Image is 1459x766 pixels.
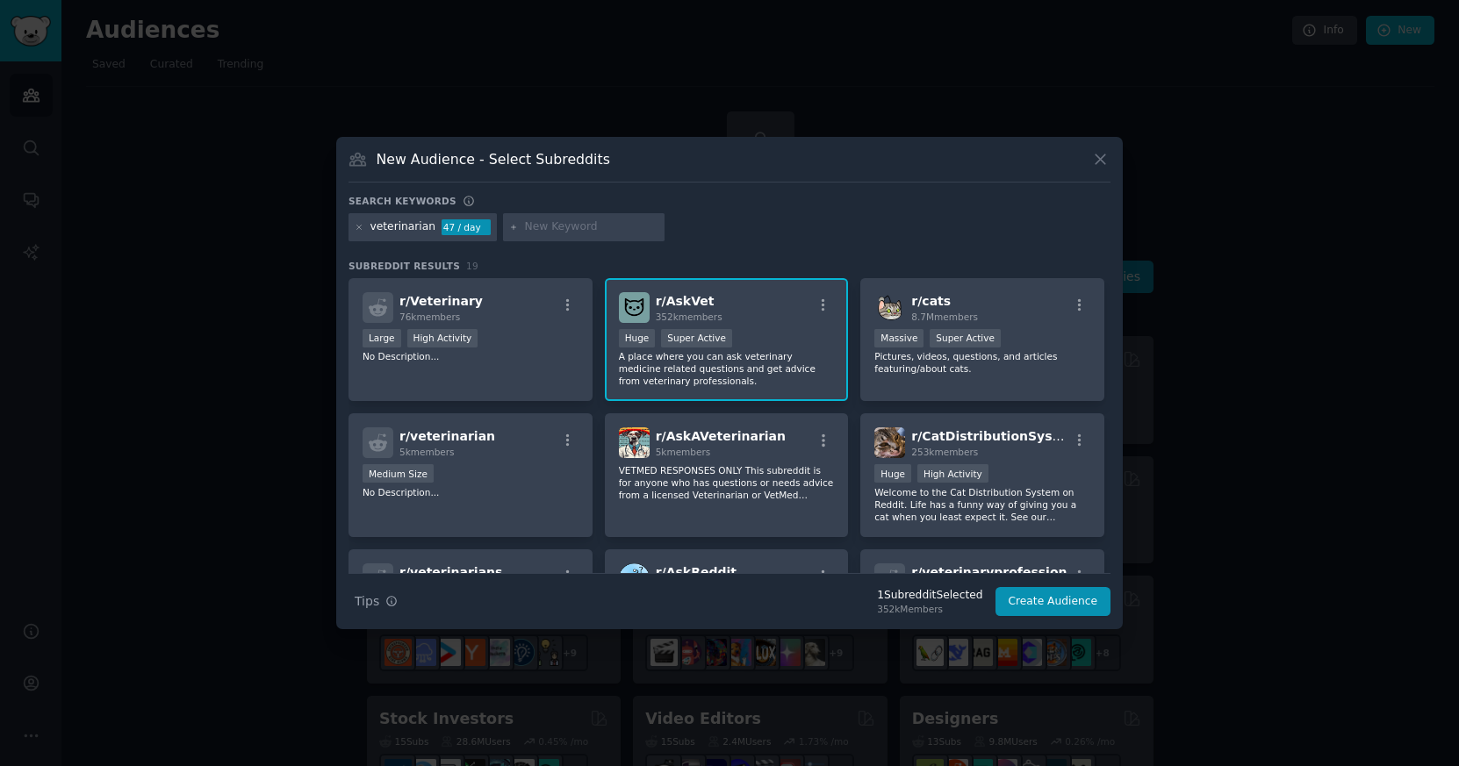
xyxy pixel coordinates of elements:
[399,565,502,579] span: r/ veterinarians
[656,447,711,457] span: 5k members
[363,329,401,347] div: Large
[370,219,436,235] div: veterinarian
[911,311,978,322] span: 8.7M members
[525,219,658,235] input: New Keyword
[619,350,835,387] p: A place where you can ask veterinary medicine related questions and get advice from veterinary pr...
[917,464,988,483] div: High Activity
[877,603,982,615] div: 352k Members
[874,427,905,458] img: CatDistributionSystem
[911,429,1079,443] span: r/ CatDistributionSystem
[349,260,460,272] span: Subreddit Results
[355,592,379,611] span: Tips
[619,464,835,501] p: VETMED RESPONSES ONLY This subreddit is for anyone who has questions or needs advice from a licen...
[656,311,722,322] span: 352k members
[661,329,732,347] div: Super Active
[363,350,579,362] p: No Description...
[377,150,610,168] h3: New Audience - Select Subreddits
[874,329,924,347] div: Massive
[399,447,455,457] span: 5k members
[619,563,650,594] img: AskReddit
[399,311,460,322] span: 76k members
[911,565,1067,579] span: r/ veterinaryprofession
[466,261,478,271] span: 19
[911,294,951,308] span: r/ cats
[619,292,650,323] img: AskVet
[877,588,982,604] div: 1 Subreddit Selected
[619,329,656,347] div: Huge
[874,292,905,323] img: cats
[363,464,434,483] div: Medium Size
[363,486,579,498] p: No Description...
[995,587,1111,617] button: Create Audience
[930,329,1001,347] div: Super Active
[656,565,737,579] span: r/ AskReddit
[349,586,404,617] button: Tips
[442,219,491,235] div: 47 / day
[399,294,483,308] span: r/ Veterinary
[656,294,715,308] span: r/ AskVet
[349,195,456,207] h3: Search keywords
[619,427,650,458] img: AskAVeterinarian
[656,429,786,443] span: r/ AskAVeterinarian
[911,447,978,457] span: 253k members
[874,486,1090,523] p: Welcome to the Cat Distribution System on Reddit. Life has a funny way of giving you a cat when y...
[407,329,478,347] div: High Activity
[874,464,911,483] div: Huge
[874,350,1090,375] p: Pictures, videos, questions, and articles featuring/about cats.
[399,429,495,443] span: r/ veterinarian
